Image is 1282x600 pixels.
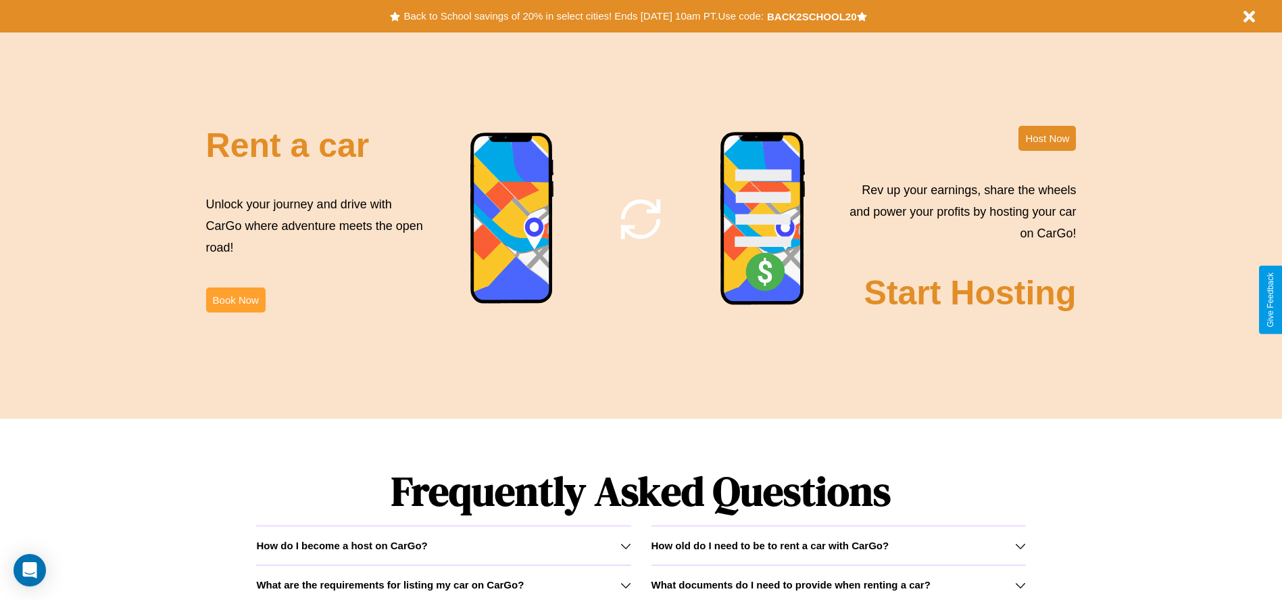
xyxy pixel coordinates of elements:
[1018,126,1076,151] button: Host Now
[206,193,428,259] p: Unlock your journey and drive with CarGo where adventure meets the open road!
[1266,273,1275,327] div: Give Feedback
[651,540,889,551] h3: How old do I need to be to rent a car with CarGo?
[841,179,1076,245] p: Rev up your earnings, share the wheels and power your profits by hosting your car on CarGo!
[767,11,857,22] b: BACK2SCHOOL20
[400,7,766,26] button: Back to School savings of 20% in select cities! Ends [DATE] 10am PT.Use code:
[206,287,266,313] button: Book Now
[14,554,46,586] div: Open Intercom Messenger
[256,540,427,551] h3: How do I become a host on CarGo?
[864,273,1077,313] h2: Start Hosting
[256,579,524,591] h3: What are the requirements for listing my car on CarGo?
[206,126,370,165] h2: Rent a car
[470,132,555,306] img: phone
[651,579,931,591] h3: What documents do I need to provide when renting a car?
[256,457,1025,526] h1: Frequently Asked Questions
[720,131,806,307] img: phone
